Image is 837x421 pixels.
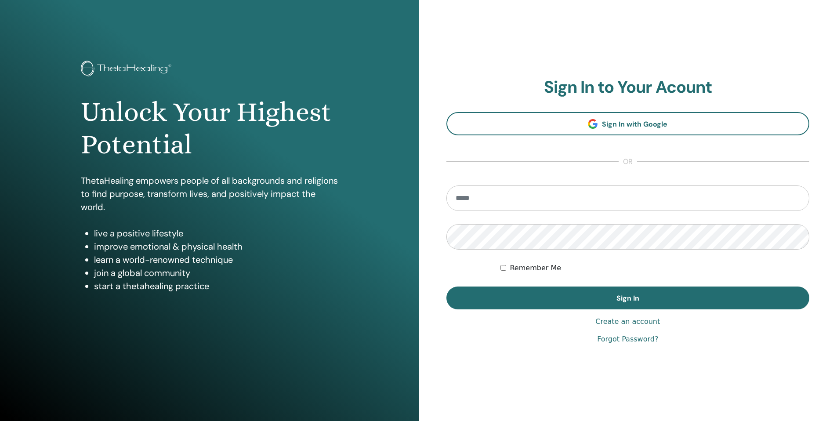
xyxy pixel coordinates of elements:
span: Sign In with Google [602,120,667,129]
a: Create an account [595,316,660,327]
h1: Unlock Your Highest Potential [81,96,338,161]
li: learn a world-renowned technique [94,253,338,266]
li: improve emotional & physical health [94,240,338,253]
p: ThetaHealing empowers people of all backgrounds and religions to find purpose, transform lives, a... [81,174,338,214]
button: Sign In [446,287,810,309]
a: Forgot Password? [597,334,658,345]
li: join a global community [94,266,338,279]
span: Sign In [616,294,639,303]
a: Sign In with Google [446,112,810,135]
li: start a thetahealing practice [94,279,338,293]
li: live a positive lifestyle [94,227,338,240]
h2: Sign In to Your Acount [446,77,810,98]
span: or [619,156,637,167]
label: Remember Me [510,263,561,273]
div: Keep me authenticated indefinitely or until I manually logout [500,263,809,273]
